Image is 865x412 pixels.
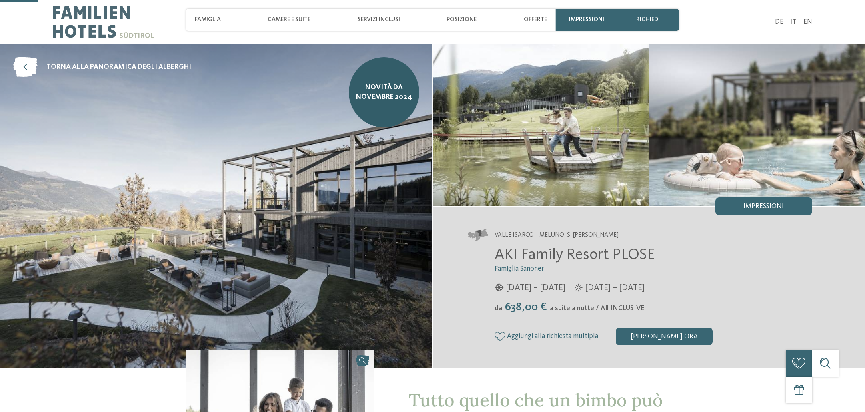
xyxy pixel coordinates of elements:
[13,57,191,77] a: torna alla panoramica degli alberghi
[506,282,565,294] span: [DATE] – [DATE]
[495,305,502,312] span: da
[433,44,649,205] img: AKI: tutto quello che un bimbo può desiderare
[495,231,619,240] span: Valle Isarco – Meluno, S. [PERSON_NAME]
[743,203,784,210] span: Impressioni
[585,282,645,294] span: [DATE] – [DATE]
[495,265,544,272] span: Famiglia Sanoner
[575,284,583,292] i: Orari d'apertura estate
[775,18,783,25] a: DE
[507,332,598,340] span: Aggiungi alla richiesta multipla
[46,62,191,72] span: torna alla panoramica degli alberghi
[616,328,713,345] div: [PERSON_NAME] ora
[550,305,645,312] span: a suite a notte / All INCLUSIVE
[356,83,413,102] span: NOVITÀ da novembre 2024
[790,18,797,25] a: IT
[495,284,504,292] i: Orari d'apertura inverno
[803,18,812,25] a: EN
[503,301,549,313] span: 638,00 €
[649,44,865,205] img: AKI: tutto quello che un bimbo può desiderare
[495,247,655,263] span: AKI Family Resort PLOSE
